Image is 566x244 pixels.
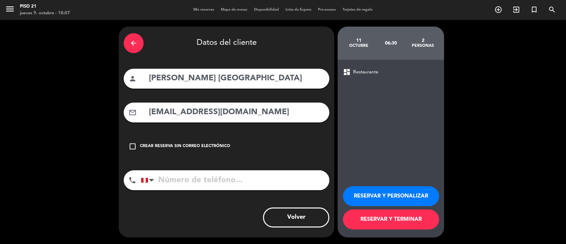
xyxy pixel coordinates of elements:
[129,109,137,117] i: mail_outline
[20,10,70,17] div: jueves 9. octubre - 18:07
[148,72,324,85] input: Nombre del cliente
[375,32,407,55] div: 06:30
[343,68,351,76] span: dashboard
[343,186,439,206] button: RESERVAR Y PERSONALIZAR
[282,8,315,12] span: Lista de Espera
[530,6,538,14] i: turned_in_not
[353,68,378,76] span: Restaurante
[251,8,282,12] span: Disponibilidad
[5,4,15,14] i: menu
[512,6,520,14] i: exit_to_app
[190,8,218,12] span: Mis reservas
[124,32,329,55] div: Datos del cliente
[5,4,15,16] button: menu
[129,142,137,150] i: check_box_outline_blank
[494,6,502,14] i: add_circle_outline
[148,106,324,119] input: Email del cliente
[548,6,556,14] i: search
[315,8,339,12] span: Pre-acceso
[128,176,136,184] i: phone
[343,209,439,229] button: RESERVAR Y TERMINAR
[339,8,376,12] span: Tarjetas de regalo
[130,39,138,47] i: arrow_back
[343,38,375,43] div: 11
[343,43,375,48] div: octubre
[407,43,439,48] div: personas
[20,3,70,10] div: Piso 21
[407,38,439,43] div: 2
[141,170,329,190] input: Número de teléfono...
[141,171,157,190] div: Peru (Perú): +51
[129,75,137,83] i: person
[218,8,251,12] span: Mapa de mesas
[140,143,230,150] div: Crear reserva sin correo electrónico
[263,207,329,227] button: Volver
